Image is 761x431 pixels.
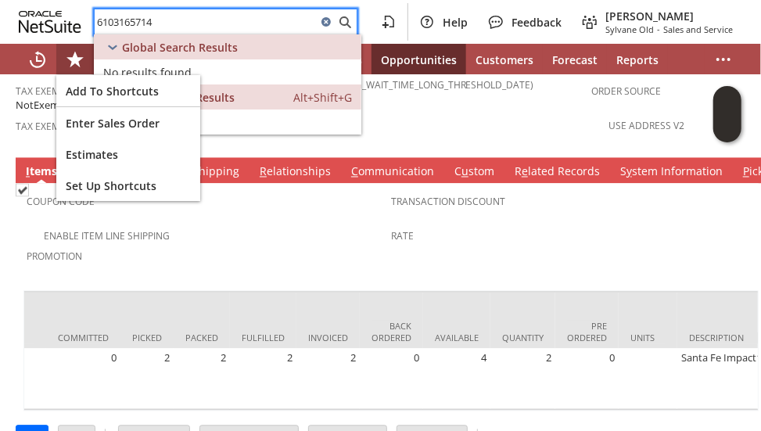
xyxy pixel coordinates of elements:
td: 0 [555,349,619,410]
td: 2 [174,349,230,410]
a: No results found [94,59,361,84]
span: Enter Sales Order [66,116,191,131]
a: System Information [616,164,727,181]
svg: Recent Records [28,50,47,69]
svg: logo [19,11,81,33]
div: Packed [185,332,218,344]
span: Reports [616,52,659,67]
span: e [522,164,528,179]
span: Help [443,15,468,30]
span: Forecast [552,52,598,67]
a: Order Source [592,85,662,99]
span: Feedback [512,15,562,30]
div: Invoiced [308,332,348,344]
td: 4 [423,349,490,410]
span: NotExempt [16,99,70,113]
td: 2 [230,349,296,410]
svg: Search [336,13,354,31]
span: Opportunities [381,52,457,67]
span: P [743,164,749,179]
span: Oracle Guided Learning Widget. To move around, please hold and drag [713,115,741,143]
a: Set Up Shortcuts [56,170,200,201]
span: Global Search Results [122,40,238,55]
a: Opportunities [372,44,466,75]
a: Promotion [27,250,82,264]
a: Custom [450,164,498,181]
a: Auto Cancellation Date (shipping_wait_time_long_threshold_date) [191,79,534,92]
a: Recent Records [19,44,56,75]
a: Use Address V2 [609,120,685,133]
div: More menus [705,44,742,75]
div: Available [435,332,479,344]
span: Customers [476,52,533,67]
a: Tax Exemption Document URL [16,120,163,134]
iframe: Click here to launch Oracle Guided Learning Help Panel [713,86,741,142]
span: Sylvane Old [605,23,654,35]
a: Relationships [256,164,335,181]
div: Fulfilled [242,332,285,344]
img: Checked [16,184,29,197]
span: R [260,164,267,179]
a: Enable Item Line Shipping [44,230,170,243]
a: Related Records [511,164,604,181]
a: Reports [607,44,668,75]
div: Committed [58,332,109,344]
a: Coupon Code [27,196,95,209]
input: Search [95,13,317,31]
span: Add To Shortcuts [66,84,191,99]
a: Forecast [543,44,607,75]
span: Set Up Shortcuts [66,178,191,193]
span: Alt+Shift+G [293,90,352,105]
div: Picked [132,332,162,344]
span: u [461,164,468,179]
span: I [26,164,30,179]
a: Rate [391,230,414,243]
a: Estimates [56,138,200,170]
a: No results found [94,110,361,135]
div: Units [630,332,666,344]
span: - [657,23,660,35]
a: Enter Sales Order [56,107,200,138]
td: 2 [120,349,174,410]
span: Estimates [66,147,191,162]
div: Add To Shortcuts [56,75,200,106]
span: [PERSON_NAME] [605,9,733,23]
td: 2 [296,349,360,410]
a: Tax Exempt Status [16,85,109,99]
td: 0 [360,349,423,410]
a: Shipping [188,164,243,181]
a: Communication [347,164,438,181]
div: Quantity [502,332,544,344]
a: Items [22,164,61,181]
td: 0 [46,349,120,410]
div: Back Ordered [372,321,411,344]
div: Pre Ordered [567,321,607,344]
a: Transaction Discount [391,196,505,209]
span: C [351,164,358,179]
span: y [626,164,632,179]
td: 2 [490,349,555,410]
span: Sales and Service [663,23,733,35]
svg: Shortcuts [66,50,84,69]
div: Shortcuts [56,44,94,75]
a: Customers [466,44,543,75]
